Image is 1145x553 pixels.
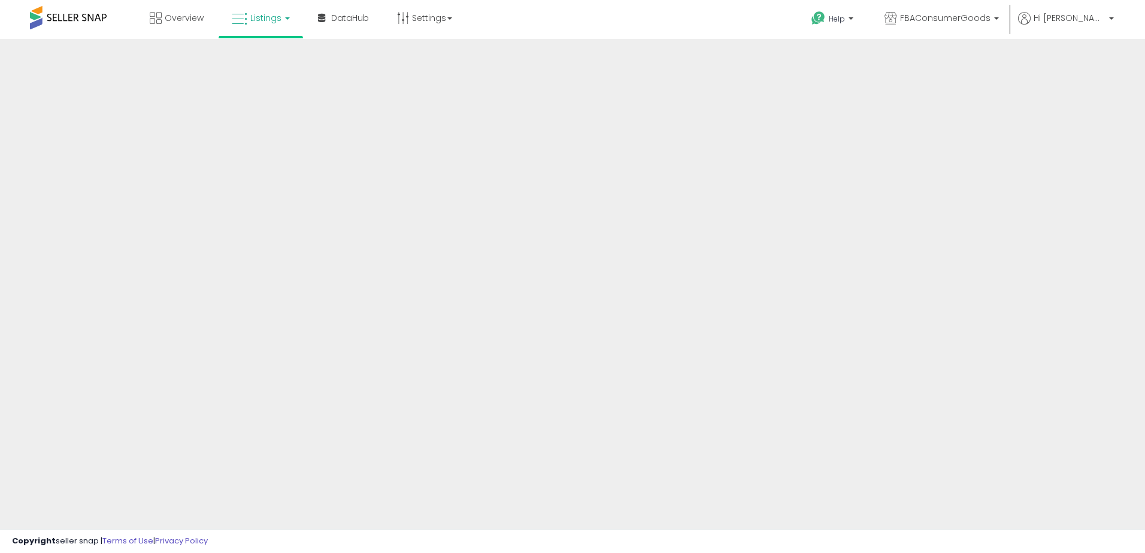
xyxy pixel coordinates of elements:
[802,2,865,39] a: Help
[331,12,369,24] span: DataHub
[250,12,281,24] span: Listings
[1018,12,1114,39] a: Hi [PERSON_NAME]
[900,12,990,24] span: FBAConsumerGoods
[1034,12,1105,24] span: Hi [PERSON_NAME]
[155,535,208,546] a: Privacy Policy
[811,11,826,26] i: Get Help
[102,535,153,546] a: Terms of Use
[165,12,204,24] span: Overview
[829,14,845,24] span: Help
[12,535,56,546] strong: Copyright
